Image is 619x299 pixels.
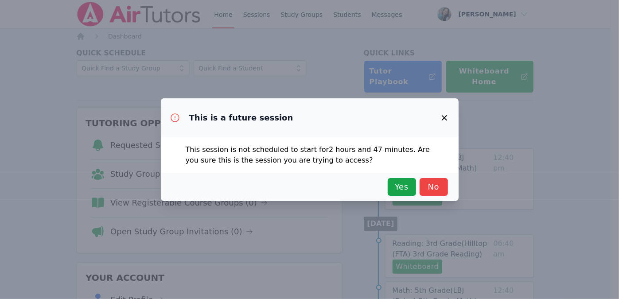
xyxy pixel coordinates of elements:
[186,144,434,166] p: This session is not scheduled to start for 2 hours and 47 minutes . Are you sure this is the sess...
[388,178,416,196] button: Yes
[420,178,448,196] button: No
[189,113,293,123] h3: This is a future session
[392,181,412,193] span: Yes
[424,181,444,193] span: No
